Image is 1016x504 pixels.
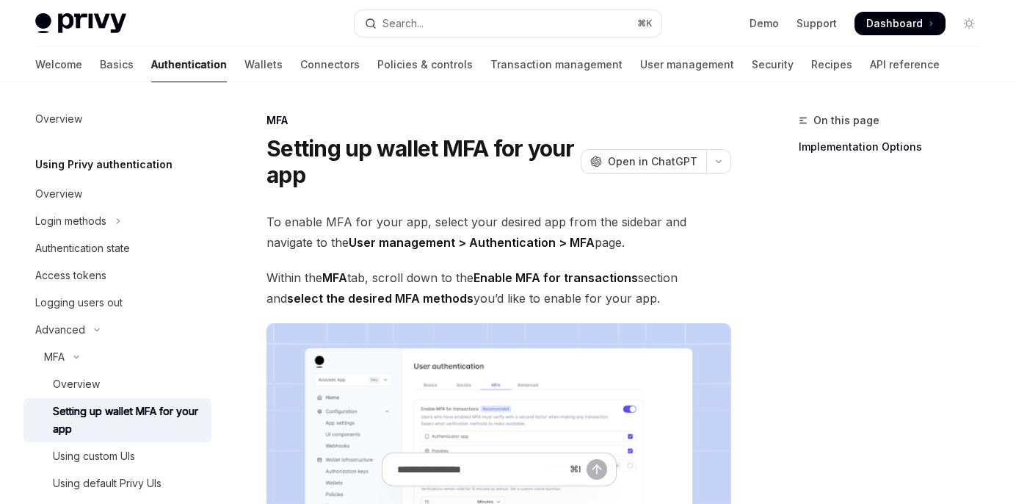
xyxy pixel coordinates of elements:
div: Advanced [35,321,85,339]
strong: select the desired MFA methods [287,291,473,306]
strong: Enable MFA for transactions [473,270,638,285]
div: Search... [382,15,424,32]
a: Setting up wallet MFA for your app [23,398,211,442]
h5: Using Privy authentication [35,156,173,173]
span: Within the tab, scroll down to the section and you’d like to enable for your app. [266,267,731,309]
div: Overview [35,110,82,128]
button: Open search [355,10,662,37]
button: Send message [587,459,607,480]
div: Access tokens [35,267,106,284]
a: Using default Privy UIs [23,470,211,497]
a: Implementation Options [799,135,993,159]
img: light logo [35,13,126,34]
a: Overview [23,181,211,207]
a: Wallets [244,47,283,82]
a: Connectors [300,47,360,82]
span: Open in ChatGPT [608,154,697,169]
h1: Setting up wallet MFA for your app [266,135,575,188]
a: Authentication [151,47,227,82]
a: API reference [870,47,940,82]
div: Overview [53,375,100,393]
button: Toggle dark mode [957,12,981,35]
a: Recipes [811,47,852,82]
button: Open in ChatGPT [581,149,706,174]
span: Dashboard [866,16,923,31]
div: Overview [35,185,82,203]
a: Authentication state [23,235,211,262]
a: Support [797,16,837,31]
span: On this page [813,112,879,129]
a: Security [752,47,794,82]
span: ⌘ K [637,18,653,29]
a: Using custom UIs [23,443,211,469]
a: Demo [750,16,779,31]
a: Logging users out [23,289,211,316]
button: Toggle MFA section [23,344,211,370]
a: Policies & controls [377,47,473,82]
input: Ask a question... [397,453,564,486]
div: Using default Privy UIs [53,475,162,492]
a: Basics [100,47,134,82]
a: Welcome [35,47,82,82]
a: Overview [23,106,211,132]
strong: MFA [322,270,347,285]
div: Authentication state [35,240,130,257]
div: Using custom UIs [53,447,135,465]
button: Toggle Login methods section [23,208,211,234]
span: To enable MFA for your app, select your desired app from the sidebar and navigate to the page. [266,212,731,253]
div: MFA [266,113,731,128]
div: Setting up wallet MFA for your app [53,403,203,438]
button: Toggle Advanced section [23,317,211,343]
div: Logging users out [35,294,123,312]
a: Overview [23,371,211,397]
a: User management [640,47,734,82]
a: Transaction management [490,47,623,82]
div: MFA [44,348,65,366]
a: Access tokens [23,262,211,289]
strong: User management > Authentication > MFA [349,235,595,250]
div: Login methods [35,212,106,230]
a: Dashboard [854,12,946,35]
